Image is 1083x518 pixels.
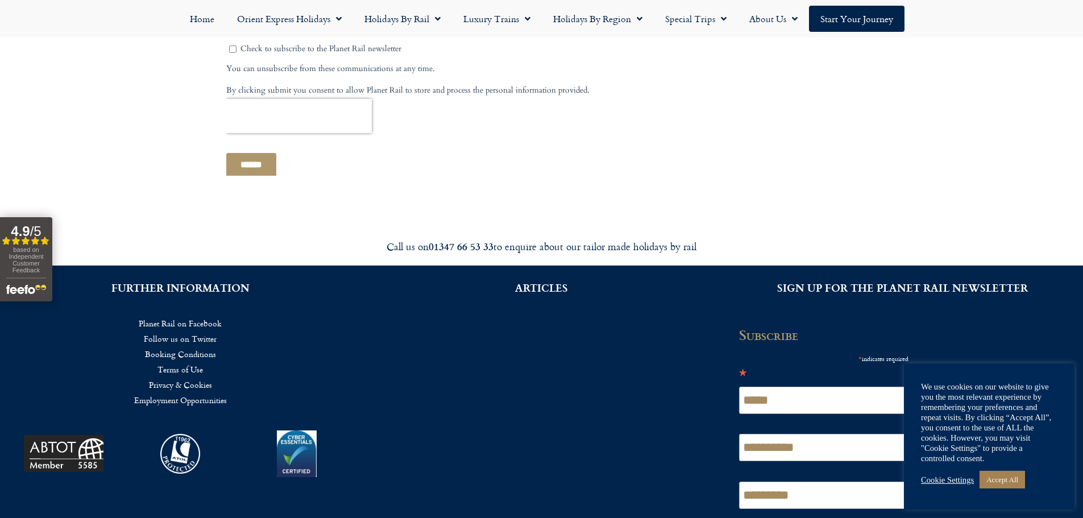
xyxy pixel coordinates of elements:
[17,283,344,293] h2: FURTHER INFORMATION
[17,392,344,408] a: Employment Opportunities
[13,412,47,424] span: By email
[17,377,344,392] a: Privacy & Cookies
[17,316,344,408] nav: Menu
[226,6,353,32] a: Orient Express Holidays
[921,382,1057,463] div: We use cookies on our website to give you the most relevant experience by remembering your prefer...
[13,426,64,439] span: By telephone
[179,6,226,32] a: Home
[3,413,10,421] input: By email
[378,283,705,293] h2: ARTICLES
[17,331,344,346] a: Follow us on Twitter
[921,475,974,485] a: Cookie Settings
[202,254,260,267] span: Your last name
[3,428,10,436] input: By telephone
[17,316,344,331] a: Planet Rail on Facebook
[429,239,493,254] strong: 01347 66 53 33
[738,6,809,32] a: About Us
[654,6,738,32] a: Special Trips
[809,6,904,32] a: Start your Journey
[223,240,860,253] div: Call us on to enquire about our tailor made holidays by rail
[6,6,1077,32] nav: Menu
[980,471,1025,488] a: Accept All
[739,327,915,343] h2: Subscribe
[17,362,344,377] a: Terms of Use
[353,6,452,32] a: Holidays by Rail
[542,6,654,32] a: Holidays by Region
[452,6,542,32] a: Luxury Trains
[17,346,344,362] a: Booking Conditions
[739,351,908,365] div: indicates required
[739,283,1066,293] h2: SIGN UP FOR THE PLANET RAIL NEWSLETTER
